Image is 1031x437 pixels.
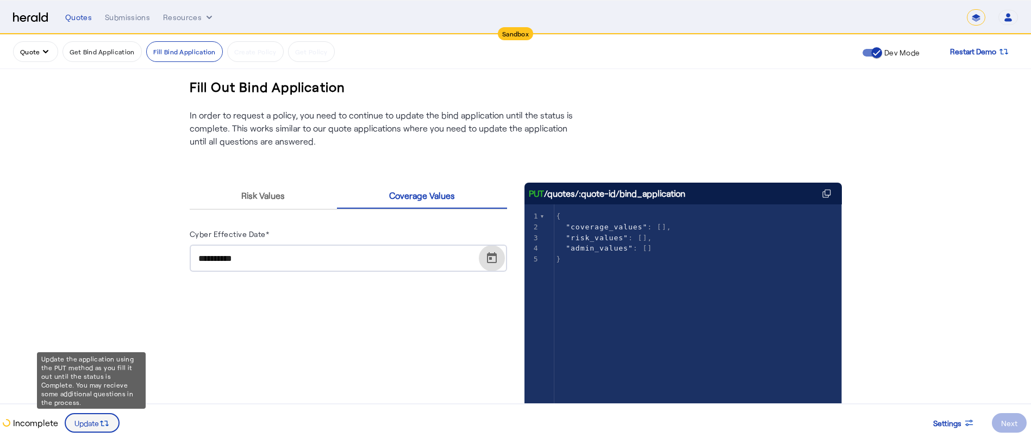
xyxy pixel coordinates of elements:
[941,42,1018,61] button: Restart Demo
[11,416,58,429] p: Incomplete
[105,12,150,23] div: Submissions
[529,187,685,200] div: /quotes/:quote-id/bind_application
[557,244,653,252] span: : []
[557,212,561,220] span: {
[557,234,653,242] span: : [],
[190,78,346,96] h3: Fill Out Bind Application
[566,234,628,242] span: "risk_values"
[65,413,120,433] button: Update
[882,47,920,58] label: Dev Mode
[933,417,961,429] span: Settings
[557,223,672,231] span: : [],
[241,191,285,200] span: Risk Values
[37,352,146,409] div: Update the application using the PUT method as you fill it out until the status is Complete. You ...
[13,41,58,62] button: quote dropdown menu
[190,229,270,239] label: Cyber Effective Date*
[524,233,540,244] div: 3
[524,254,540,265] div: 5
[288,41,335,62] button: Get Policy
[524,243,540,254] div: 4
[498,27,533,40] div: Sandbox
[950,45,996,58] span: Restart Demo
[479,245,505,271] button: Open calendar
[529,187,544,200] span: PUT
[13,13,48,23] img: Herald Logo
[924,413,983,433] button: Settings
[65,12,92,23] div: Quotes
[389,191,455,200] span: Coverage Values
[566,244,633,252] span: "admin_values"
[63,41,142,62] button: Get Bind Application
[227,41,284,62] button: Create Policy
[190,102,581,148] p: In order to request a policy, you need to continue to update the bind application until the statu...
[524,211,540,222] div: 1
[74,417,99,429] span: Update
[163,12,215,23] button: Resources dropdown menu
[557,255,561,263] span: }
[146,41,223,62] button: Fill Bind Application
[524,222,540,233] div: 2
[566,223,647,231] span: "coverage_values"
